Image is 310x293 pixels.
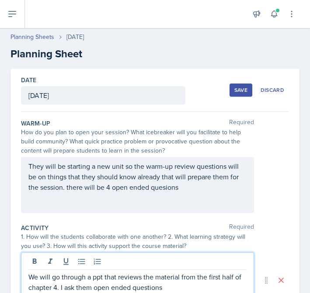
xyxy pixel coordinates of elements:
span: Required [229,119,254,128]
span: Required [229,223,254,232]
div: Save [234,87,247,94]
div: [DATE] [66,32,84,42]
button: Discard [256,84,289,97]
label: Date [21,76,36,84]
h2: Planning Sheet [10,46,300,62]
div: Discard [261,87,284,94]
div: 1. How will the students collaborate with one another? 2. What learning strategy will you use? 3.... [21,232,254,251]
button: Save [230,84,252,97]
label: Warm-Up [21,119,50,128]
label: Activity [21,223,49,232]
p: They will be starting a new unit so the warm-up review questions will be on things that they shou... [28,161,247,192]
div: How do you plan to open your session? What icebreaker will you facilitate to help build community... [21,128,254,155]
p: We will go through a ppt that reviews the material from the first half of chapter 4. I ask them o... [28,272,247,293]
a: Planning Sheets [10,32,54,42]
